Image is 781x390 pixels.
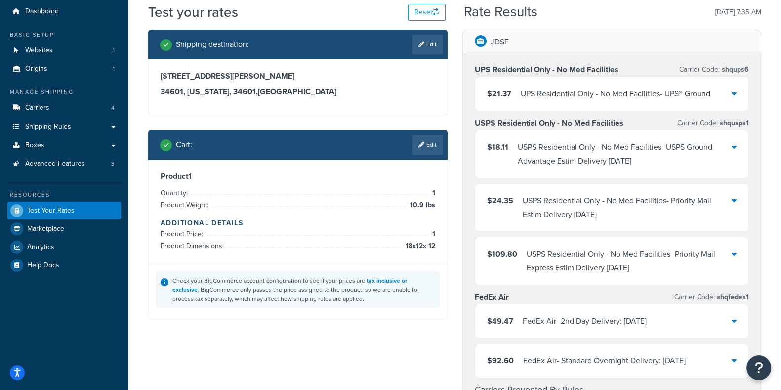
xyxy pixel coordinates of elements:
[25,123,71,131] span: Shipping Rules
[475,65,618,75] h3: UPS Residential Only - No Med Facilities
[25,160,85,168] span: Advanced Features
[487,355,514,366] span: $92.60
[7,191,121,199] div: Resources
[7,220,121,238] a: Marketplace
[715,292,749,302] span: shqfedex1
[720,64,749,75] span: shqups6
[487,315,513,327] span: $49.47
[176,140,192,149] h2: Cart :
[523,314,647,328] div: FedEx Air - 2nd Day Delivery: [DATE]
[475,118,623,128] h3: USPS Residential Only - No Med Facilities
[7,88,121,96] div: Manage Shipping
[7,238,121,256] a: Analytics
[7,155,121,173] li: Advanced Features
[523,194,732,221] div: USPS Residential Only - No Med Facilities - Priority Mail Estim Delivery [DATE]
[7,202,121,219] a: Test Your Rates
[27,261,59,270] span: Help Docs
[25,65,47,73] span: Origins
[718,118,749,128] span: shqusps1
[161,71,435,81] h3: [STREET_ADDRESS][PERSON_NAME]
[487,141,508,153] span: $18.11
[27,225,64,233] span: Marketplace
[674,290,749,304] p: Carrier Code:
[7,155,121,173] a: Advanced Features3
[27,207,75,215] span: Test Your Rates
[176,40,249,49] h2: Shipping destination :
[172,276,435,303] div: Check your BigCommerce account configuration to see if your prices are . BigCommerce only passes ...
[491,35,509,49] p: JDSF
[7,257,121,274] a: Help Docs
[113,65,115,73] span: 1
[25,46,53,55] span: Websites
[7,60,121,78] li: Origins
[403,240,435,252] span: 18 x 12 x 12
[25,7,59,16] span: Dashboard
[430,187,435,199] span: 1
[161,218,435,228] h4: Additional Details
[161,200,211,210] span: Product Weight:
[464,4,537,20] h2: Rate Results
[746,355,771,380] button: Open Resource Center
[111,104,115,112] span: 4
[7,42,121,60] a: Websites1
[430,228,435,240] span: 1
[7,136,121,155] a: Boxes
[408,4,446,21] button: Reset
[715,5,761,19] p: [DATE] 7:35 AM
[7,31,121,39] div: Basic Setup
[7,118,121,136] a: Shipping Rules
[25,104,49,112] span: Carriers
[172,276,407,294] a: tax inclusive or exclusive
[113,46,115,55] span: 1
[161,241,226,251] span: Product Dimensions:
[412,135,443,155] a: Edit
[111,160,115,168] span: 3
[161,87,435,97] h3: 34601, [US_STATE], 34601 , [GEOGRAPHIC_DATA]
[521,87,710,101] div: UPS Residential Only - No Med Facilities - UPS® Ground
[487,195,513,206] span: $24.35
[161,172,435,181] h3: Product 1
[7,99,121,117] li: Carriers
[7,60,121,78] a: Origins1
[518,140,732,168] div: USPS Residential Only - No Med Facilities - USPS Ground Advantage Estim Delivery [DATE]
[487,248,517,260] span: $109.80
[679,63,749,77] p: Carrier Code:
[487,88,511,99] span: $21.37
[7,2,121,21] a: Dashboard
[7,42,121,60] li: Websites
[161,188,190,198] span: Quantity:
[148,2,238,22] h1: Test your rates
[412,35,443,54] a: Edit
[677,116,749,130] p: Carrier Code:
[527,247,732,275] div: USPS Residential Only - No Med Facilities - Priority Mail Express Estim Delivery [DATE]
[161,229,206,239] span: Product Price:
[523,354,686,368] div: FedEx Air - Standard Overnight Delivery: [DATE]
[475,292,509,302] h3: FedEx Air
[7,99,121,117] a: Carriers4
[27,243,54,252] span: Analytics
[408,199,435,211] span: 10.9 lbs
[25,141,44,150] span: Boxes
